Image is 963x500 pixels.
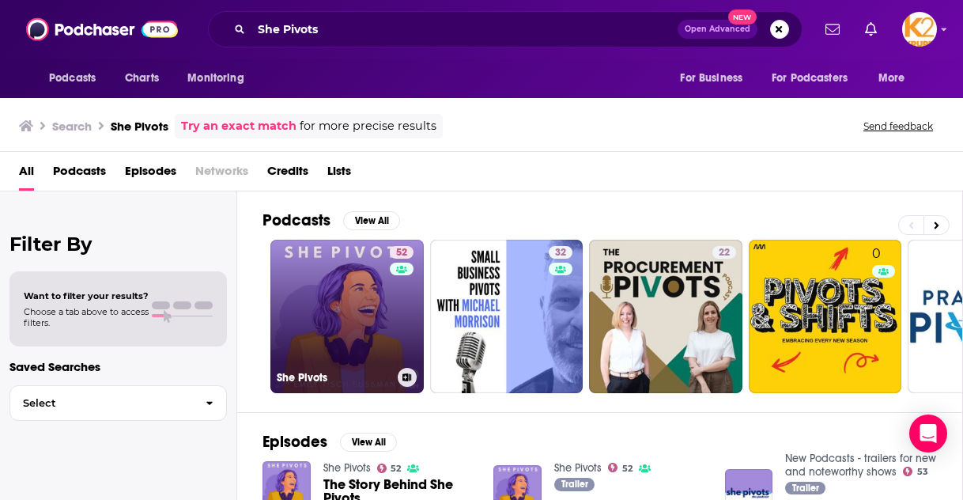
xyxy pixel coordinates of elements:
h3: Search [52,119,92,134]
span: 52 [391,465,401,472]
input: Search podcasts, credits, & more... [251,17,678,42]
span: 52 [396,245,407,261]
h3: She Pivots [111,119,168,134]
button: open menu [669,63,762,93]
span: Podcasts [49,67,96,89]
button: open menu [867,63,925,93]
a: Podcasts [53,158,106,191]
a: She Pivots [323,461,371,475]
span: 32 [555,245,566,261]
span: Monitoring [187,67,244,89]
button: open menu [38,63,116,93]
a: 52 [608,463,633,472]
button: Open AdvancedNew [678,20,757,39]
button: Send feedback [859,119,938,133]
a: PodcastsView All [262,210,400,230]
span: For Podcasters [772,67,848,89]
span: Logged in as K2Krupp [902,12,937,47]
h2: Episodes [262,432,327,452]
span: More [878,67,905,89]
div: 0 [872,246,896,387]
button: Select [9,385,227,421]
span: Choose a tab above to access filters. [24,306,149,328]
h2: Filter By [9,233,227,256]
span: Select [10,398,193,408]
span: Want to filter your results? [24,290,149,301]
img: Podchaser - Follow, Share and Rate Podcasts [26,14,178,44]
a: Show notifications dropdown [819,16,846,43]
span: 22 [719,245,730,261]
a: New Podcasts - trailers for new and noteworthy shows [785,452,936,479]
a: All [19,158,34,191]
span: for more precise results [300,117,436,135]
a: 32 [549,246,572,259]
span: New [728,9,757,25]
a: Charts [115,63,168,93]
h3: She Pivots [277,371,391,384]
p: Saved Searches [9,359,227,374]
span: Trailer [792,483,819,493]
span: Networks [195,158,248,191]
a: 52 [377,464,402,473]
img: User Profile [902,12,937,47]
button: open menu [176,63,264,93]
span: 53 [917,468,928,475]
span: 52 [622,465,633,472]
a: Lists [327,158,351,191]
a: Show notifications dropdown [859,16,883,43]
a: 52She Pivots [270,240,424,393]
button: Show profile menu [902,12,937,47]
div: Search podcasts, credits, & more... [208,11,802,47]
a: 22 [712,246,736,259]
a: EpisodesView All [262,432,397,452]
a: Episodes [125,158,176,191]
span: Charts [125,67,159,89]
span: Open Advanced [685,25,750,33]
h2: Podcasts [262,210,330,230]
div: Open Intercom Messenger [909,415,947,453]
a: 53 [903,467,928,476]
a: Try an exact match [181,117,296,135]
button: View All [343,211,400,230]
button: View All [340,433,397,452]
span: Trailer [561,479,588,489]
a: 32 [430,240,583,393]
a: Credits [267,158,308,191]
a: 52 [390,246,414,259]
a: She Pivots [554,461,602,475]
span: For Business [680,67,742,89]
a: 0 [749,240,902,393]
button: open menu [761,63,870,93]
a: 22 [589,240,742,393]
